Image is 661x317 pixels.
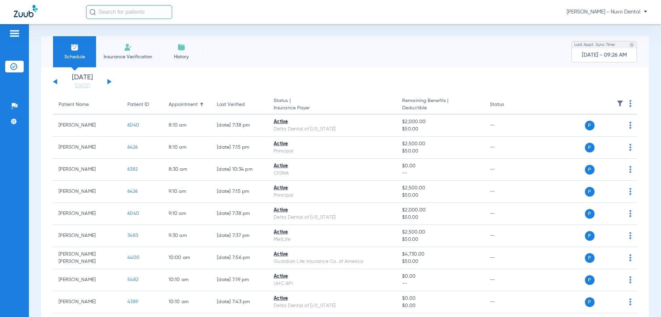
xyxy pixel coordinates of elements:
[402,295,479,302] span: $0.00
[217,101,263,108] div: Last Verified
[484,291,531,313] td: --
[127,101,149,108] div: Patient ID
[211,269,268,291] td: [DATE] 7:19 PM
[124,43,132,51] img: Manual Insurance Verification
[62,82,103,89] a: [DATE]
[274,192,391,199] div: Principal
[585,187,595,197] span: P
[163,115,211,137] td: 8:10 AM
[211,159,268,181] td: [DATE] 10:34 PM
[53,159,122,181] td: [PERSON_NAME]
[127,167,138,172] span: 6382
[127,145,138,150] span: 6426
[127,123,139,128] span: 6040
[274,273,391,280] div: Active
[274,148,391,155] div: Principal
[402,140,479,148] span: $2,500.00
[629,122,631,129] img: group-dot-blue.svg
[274,280,391,287] div: UHC API
[14,5,38,17] img: Zuub Logo
[274,295,391,302] div: Active
[274,236,391,243] div: MetLife
[127,233,138,238] span: 3483
[484,115,531,137] td: --
[90,9,96,15] img: Search Icon
[53,203,122,225] td: [PERSON_NAME]
[585,143,595,152] span: P
[53,269,122,291] td: [PERSON_NAME]
[484,95,531,115] th: Status
[484,159,531,181] td: --
[629,42,634,47] img: last sync help info
[163,247,211,269] td: 10:00 AM
[629,144,631,151] img: group-dot-blue.svg
[53,291,122,313] td: [PERSON_NAME]
[402,229,479,236] span: $2,500.00
[274,185,391,192] div: Active
[402,185,479,192] span: $2,500.00
[163,203,211,225] td: 9:10 AM
[163,137,211,159] td: 8:10 AM
[402,280,479,287] span: --
[127,255,139,260] span: 4400
[397,95,484,115] th: Remaining Benefits |
[211,115,268,137] td: [DATE] 7:38 PM
[127,189,138,194] span: 6426
[274,170,391,177] div: CIGNA
[268,95,397,115] th: Status |
[402,105,479,112] span: Deductible
[629,188,631,195] img: group-dot-blue.svg
[53,181,122,203] td: [PERSON_NAME]
[274,162,391,170] div: Active
[127,101,158,108] div: Patient ID
[274,258,391,265] div: Guardian Life Insurance Co. of America
[177,43,186,51] img: History
[574,41,616,48] span: Last Appt. Sync Time:
[274,140,391,148] div: Active
[211,291,268,313] td: [DATE] 7:43 PM
[211,225,268,247] td: [DATE] 7:37 PM
[163,225,211,247] td: 9:30 AM
[484,137,531,159] td: --
[585,209,595,219] span: P
[211,247,268,269] td: [DATE] 7:56 PM
[211,137,268,159] td: [DATE] 7:15 PM
[169,101,206,108] div: Appointment
[274,105,391,112] span: Insurance Payer
[402,148,479,155] span: $50.00
[629,254,631,261] img: group-dot-blue.svg
[585,253,595,263] span: P
[163,291,211,313] td: 10:10 AM
[484,203,531,225] td: --
[585,297,595,307] span: P
[59,101,89,108] div: Patient Name
[484,247,531,269] td: --
[402,162,479,170] span: $0.00
[274,229,391,236] div: Active
[402,273,479,280] span: $0.00
[629,232,631,239] img: group-dot-blue.svg
[402,192,479,199] span: $50.00
[585,121,595,130] span: P
[402,207,479,214] span: $2,000.00
[585,275,595,285] span: P
[402,302,479,309] span: $0.00
[274,302,391,309] div: Delta Dental of [US_STATE]
[402,214,479,221] span: $50.00
[127,277,138,282] span: 5482
[127,211,139,216] span: 6040
[274,214,391,221] div: Delta Dental of [US_STATE]
[217,101,245,108] div: Last Verified
[211,181,268,203] td: [DATE] 7:15 PM
[9,29,20,38] img: hamburger-icon
[402,251,479,258] span: $4,730.00
[101,53,155,60] span: Insurance Verification
[163,181,211,203] td: 9:10 AM
[53,137,122,159] td: [PERSON_NAME]
[163,269,211,291] td: 10:10 AM
[163,159,211,181] td: 8:30 AM
[629,166,631,173] img: group-dot-blue.svg
[62,74,103,89] li: [DATE]
[585,165,595,175] span: P
[617,100,623,107] img: filter.svg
